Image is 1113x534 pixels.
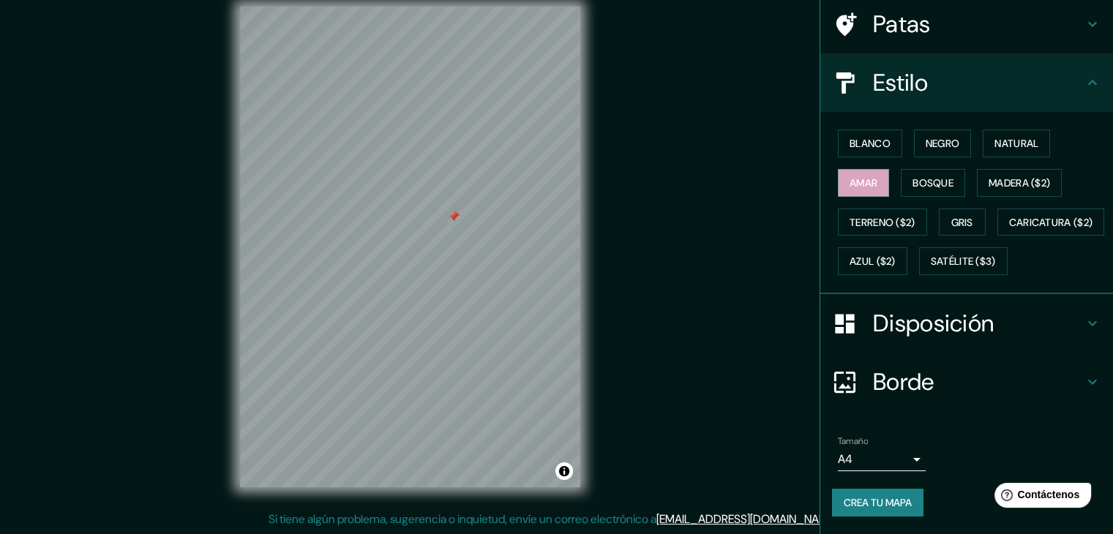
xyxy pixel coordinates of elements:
[832,489,923,516] button: Crea tu mapa
[838,247,907,275] button: Azul ($2)
[1009,216,1093,229] font: Caricatura ($2)
[939,208,986,236] button: Gris
[901,169,965,197] button: Bosque
[555,462,573,480] button: Activar o desactivar atribución
[820,353,1113,411] div: Borde
[850,176,877,189] font: Amar
[820,53,1113,112] div: Estilo
[838,448,926,471] div: A4
[873,67,928,98] font: Estilo
[931,255,996,268] font: Satélite ($3)
[838,169,889,197] button: Amar
[873,366,934,397] font: Borde
[994,137,1038,150] font: Natural
[838,451,852,467] font: A4
[820,294,1113,353] div: Disposición
[977,169,1062,197] button: Madera ($2)
[989,176,1050,189] font: Madera ($2)
[926,137,960,150] font: Negro
[838,129,902,157] button: Blanco
[983,129,1050,157] button: Natural
[269,511,656,527] font: Si tiene algún problema, sugerencia o inquietud, envíe un correo electrónico a
[873,9,931,40] font: Patas
[850,137,891,150] font: Blanco
[873,308,994,339] font: Disposición
[838,208,927,236] button: Terreno ($2)
[844,496,912,509] font: Crea tu mapa
[656,511,837,527] a: [EMAIL_ADDRESS][DOMAIN_NAME]
[912,176,953,189] font: Bosque
[914,129,972,157] button: Negro
[850,255,896,268] font: Azul ($2)
[240,7,580,487] canvas: Mapa
[951,216,973,229] font: Gris
[997,208,1105,236] button: Caricatura ($2)
[850,216,915,229] font: Terreno ($2)
[919,247,1008,275] button: Satélite ($3)
[838,435,868,447] font: Tamaño
[983,477,1097,518] iframe: Lanzador de widgets de ayuda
